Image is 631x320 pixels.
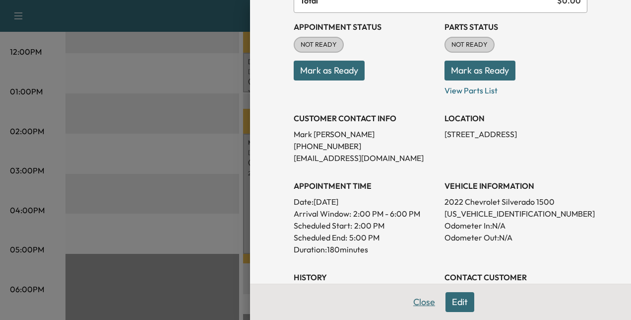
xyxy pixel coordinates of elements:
span: NOT READY [295,40,343,50]
button: Mark as Ready [294,61,365,80]
p: [EMAIL_ADDRESS][DOMAIN_NAME] [294,152,437,164]
button: Mark as Ready [444,61,515,80]
span: 2:00 PM - 6:00 PM [353,208,420,220]
p: Scheduled Start: [294,220,352,232]
p: 2022 Chevrolet Silverado 1500 [444,196,587,208]
h3: VEHICLE INFORMATION [444,180,587,192]
button: Edit [445,292,474,312]
p: Date: [DATE] [294,196,437,208]
p: Duration: 180 minutes [294,243,437,255]
p: Mark [PERSON_NAME] [294,128,437,140]
p: Arrival Window: [294,208,437,220]
h3: Parts Status [444,21,587,33]
h3: History [294,271,437,283]
p: [PHONE_NUMBER] [294,140,437,152]
span: NOT READY [445,40,494,50]
p: [US_VEHICLE_IDENTIFICATION_NUMBER] [444,208,587,220]
h3: APPOINTMENT TIME [294,180,437,192]
h3: CONTACT CUSTOMER [444,271,587,283]
p: 2:00 PM [354,220,384,232]
p: 5:00 PM [349,232,379,243]
p: View Parts List [444,80,587,96]
h3: LOCATION [444,112,587,124]
h3: CUSTOMER CONTACT INFO [294,112,437,124]
h3: Appointment Status [294,21,437,33]
p: Scheduled End: [294,232,347,243]
p: Odometer Out: N/A [444,232,587,243]
p: [STREET_ADDRESS] [444,128,587,140]
button: Close [407,292,442,312]
p: Odometer In: N/A [444,220,587,232]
